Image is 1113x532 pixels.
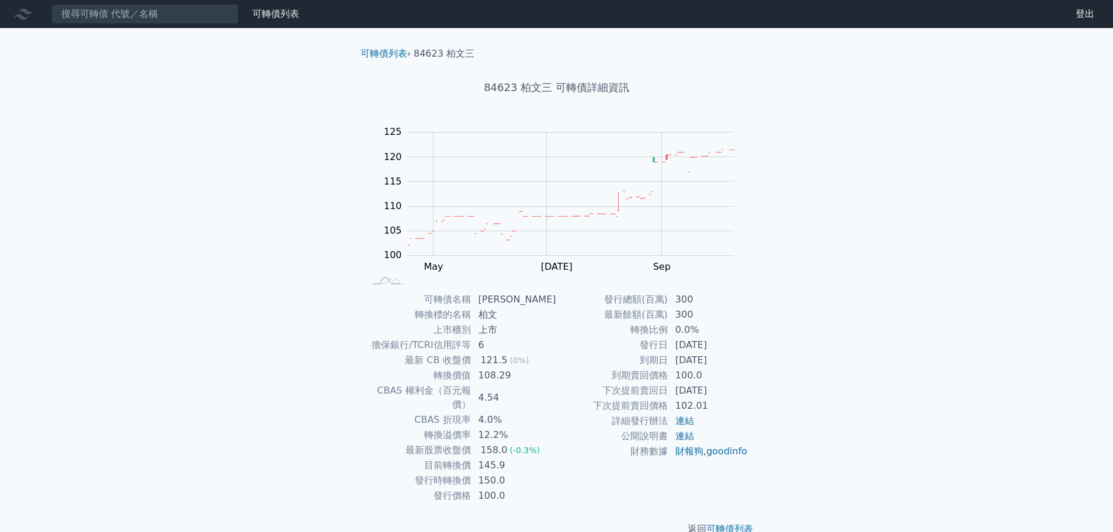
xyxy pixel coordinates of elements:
td: 300 [668,292,748,307]
td: 102.01 [668,398,748,413]
tspan: 110 [384,200,402,211]
tspan: 115 [384,176,402,187]
a: 連結 [675,430,694,441]
td: 發行時轉換價 [365,473,471,488]
td: 最新股票收盤價 [365,443,471,458]
td: 財務數據 [557,444,668,459]
li: › [360,47,411,61]
td: [DATE] [668,353,748,368]
td: 上市 [471,322,557,338]
td: 4.0% [471,412,557,427]
a: 可轉債列表 [252,8,299,19]
td: 擔保銀行/TCRI信用評等 [365,338,471,353]
td: 轉換價值 [365,368,471,383]
td: 最新餘額(百萬) [557,307,668,322]
tspan: 120 [384,151,402,162]
td: [DATE] [668,383,748,398]
td: 發行總額(百萬) [557,292,668,307]
td: 到期日 [557,353,668,368]
td: [DATE] [668,338,748,353]
td: 詳細發行辦法 [557,413,668,429]
td: 150.0 [471,473,557,488]
td: 0.0% [668,322,748,338]
td: 300 [668,307,748,322]
td: 下次提前賣回日 [557,383,668,398]
td: 發行日 [557,338,668,353]
td: 100.0 [471,488,557,503]
td: 柏文 [471,307,557,322]
td: 可轉債名稱 [365,292,471,307]
tspan: 105 [384,225,402,236]
a: goodinfo [706,446,747,457]
div: 121.5 [479,353,510,367]
td: 轉換溢價率 [365,427,471,443]
td: 發行價格 [365,488,471,503]
tspan: May [424,261,443,272]
a: 登出 [1066,5,1104,23]
td: 轉換標的名稱 [365,307,471,322]
a: 連結 [675,415,694,426]
td: 上市櫃別 [365,322,471,338]
td: 目前轉換價 [365,458,471,473]
tspan: 100 [384,249,402,260]
tspan: 125 [384,126,402,137]
h1: 84623 柏文三 可轉債詳細資訊 [351,79,762,96]
g: Chart [378,126,752,272]
td: 145.9 [471,458,557,473]
td: 轉換比例 [557,322,668,338]
a: 財報狗 [675,446,703,457]
td: 100.0 [668,368,748,383]
td: CBAS 折現率 [365,412,471,427]
div: 158.0 [479,443,510,457]
td: CBAS 權利金（百元報價） [365,383,471,412]
td: 下次提前賣回價格 [557,398,668,413]
td: 到期賣回價格 [557,368,668,383]
td: 108.29 [471,368,557,383]
td: , [668,444,748,459]
input: 搜尋可轉債 代號／名稱 [51,4,238,24]
tspan: Sep [653,261,671,272]
td: 4.54 [471,383,557,412]
td: 最新 CB 收盤價 [365,353,471,368]
td: [PERSON_NAME] [471,292,557,307]
span: (-0.3%) [509,446,540,455]
li: 84623 柏文三 [414,47,474,61]
tspan: [DATE] [541,261,573,272]
td: 公開說明書 [557,429,668,444]
td: 12.2% [471,427,557,443]
a: 可轉債列表 [360,48,407,59]
td: 6 [471,338,557,353]
span: (0%) [509,356,529,365]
